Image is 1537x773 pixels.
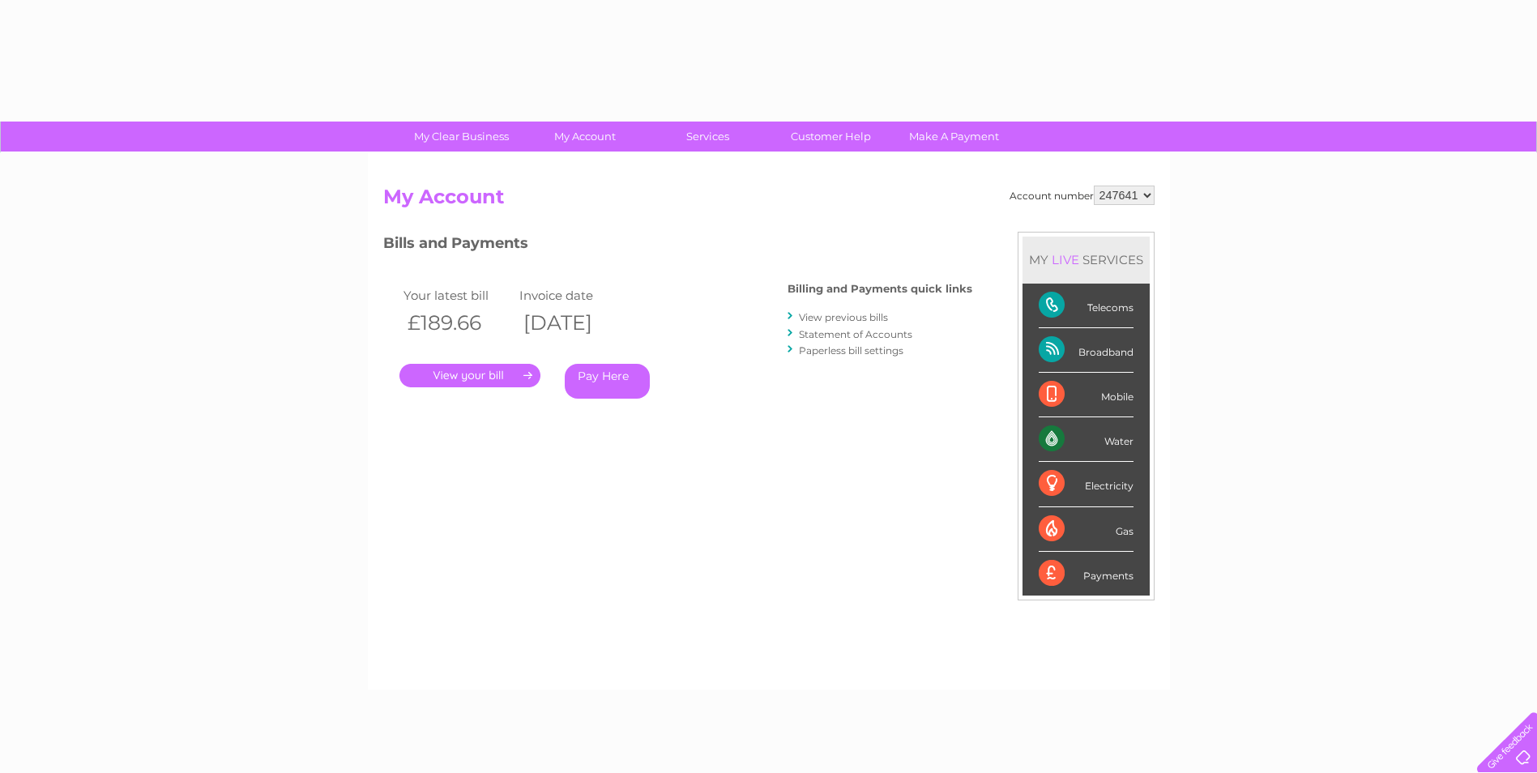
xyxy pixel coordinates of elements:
a: Statement of Accounts [799,328,912,340]
a: My Clear Business [395,122,528,152]
div: LIVE [1048,252,1082,267]
div: Broadband [1039,328,1134,373]
h2: My Account [383,186,1155,216]
a: Services [641,122,775,152]
div: Electricity [1039,462,1134,506]
div: Payments [1039,552,1134,596]
a: Paperless bill settings [799,344,903,357]
td: Invoice date [515,284,632,306]
a: Customer Help [764,122,898,152]
div: Account number [1010,186,1155,205]
a: Pay Here [565,364,650,399]
div: Gas [1039,507,1134,552]
td: Your latest bill [399,284,516,306]
a: View previous bills [799,311,888,323]
h3: Bills and Payments [383,232,972,260]
a: . [399,364,540,387]
div: Water [1039,417,1134,462]
div: Telecoms [1039,284,1134,328]
a: My Account [518,122,651,152]
a: Make A Payment [887,122,1021,152]
th: £189.66 [399,306,516,340]
th: [DATE] [515,306,632,340]
h4: Billing and Payments quick links [788,283,972,295]
div: MY SERVICES [1023,237,1150,283]
div: Mobile [1039,373,1134,417]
